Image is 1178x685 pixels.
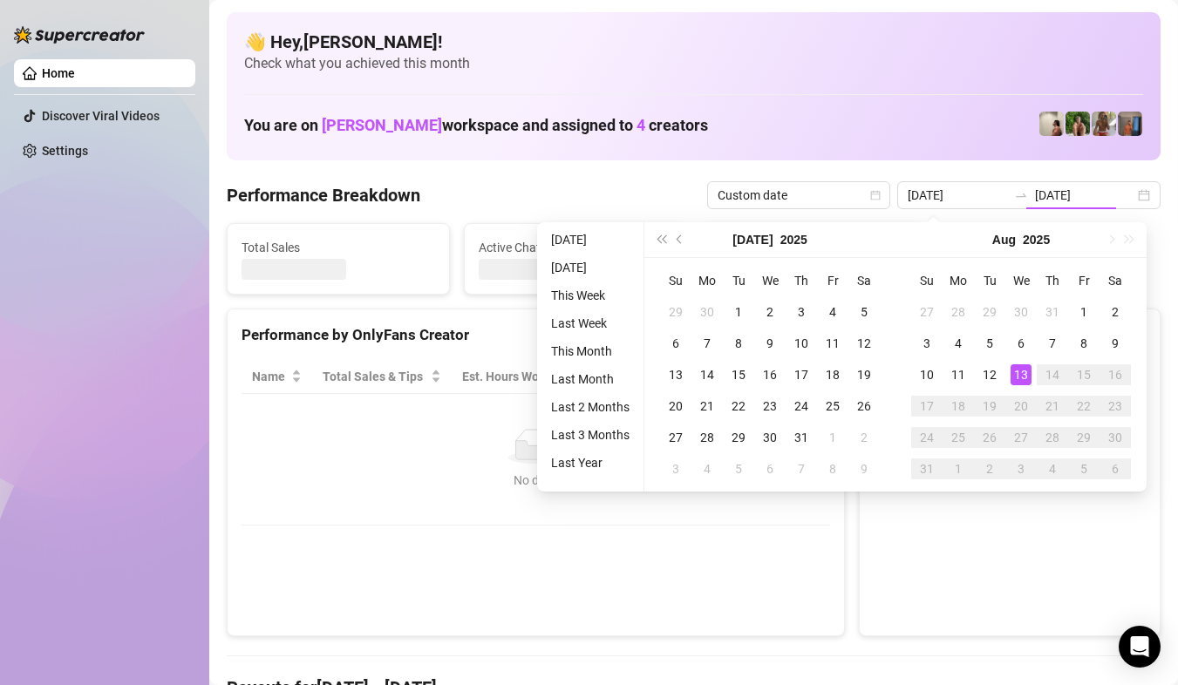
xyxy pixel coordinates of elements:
[908,186,1007,205] input: Start date
[42,109,160,123] a: Discover Viral Videos
[312,360,452,394] th: Total Sales & Tips
[244,54,1143,73] span: Check what you achieved this month
[462,367,568,386] div: Est. Hours Worked
[42,66,75,80] a: Home
[42,144,88,158] a: Settings
[1035,186,1134,205] input: End date
[322,116,442,134] span: [PERSON_NAME]
[874,323,1146,347] div: Sales by OnlyFans Creator
[699,360,830,394] th: Chat Conversion
[1066,112,1090,136] img: Nathaniel
[1014,188,1028,202] span: swap-right
[227,183,420,207] h4: Performance Breakdown
[1092,112,1116,136] img: Nathaniel
[716,238,909,257] span: Messages Sent
[259,471,813,490] div: No data
[870,190,881,200] span: calendar
[244,30,1143,54] h4: 👋 Hey, [PERSON_NAME] !
[718,182,880,208] span: Custom date
[592,360,698,394] th: Sales / Hour
[242,323,830,347] div: Performance by OnlyFans Creator
[1119,626,1161,668] div: Open Intercom Messenger
[244,116,708,135] h1: You are on workspace and assigned to creators
[1118,112,1142,136] img: Wayne
[252,367,288,386] span: Name
[14,26,145,44] img: logo-BBDzfeDw.svg
[323,367,427,386] span: Total Sales & Tips
[479,238,672,257] span: Active Chats
[637,116,645,134] span: 4
[242,238,435,257] span: Total Sales
[603,367,674,386] span: Sales / Hour
[1039,112,1064,136] img: Ralphy
[242,360,312,394] th: Name
[710,367,806,386] span: Chat Conversion
[1014,188,1028,202] span: to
